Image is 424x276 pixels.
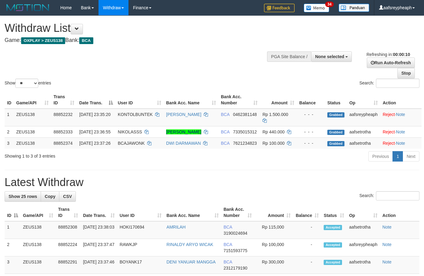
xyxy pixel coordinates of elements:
td: · [380,137,422,149]
span: Grabbed [327,112,344,117]
th: Balance: activate to sort column ascending [293,204,321,221]
div: - - - [299,111,322,117]
th: Date Trans.: activate to sort column ascending [80,204,117,221]
a: [PERSON_NAME] [166,112,201,117]
th: Game/API: activate to sort column ascending [14,91,51,109]
img: Feedback.jpg [264,4,295,12]
td: - [293,221,321,239]
label: Search: [359,79,419,88]
td: - [293,256,321,274]
span: 88852333 [54,129,73,134]
td: Rp 300,000 [254,256,293,274]
span: [DATE] 23:35:20 [79,112,110,117]
span: Copy [45,194,55,199]
th: Balance [297,91,325,109]
img: MOTION_logo.png [5,3,51,12]
th: Bank Acc. Name: activate to sort column ascending [164,204,221,221]
a: DENI YANUAR MANGGA [166,259,216,264]
span: Rp 1.500.000 [262,112,288,117]
span: BCAJAWONK [118,141,145,146]
input: Search: [376,191,419,200]
a: Reject [383,112,395,117]
td: · [380,126,422,137]
td: Rp 115,000 [254,221,293,239]
td: ZEUS138 [14,109,51,126]
td: 1 [5,109,14,126]
td: 2 [5,239,20,256]
span: [DATE] 23:37:26 [79,141,110,146]
span: Copy 7151593775 to clipboard [224,248,247,253]
span: Grabbed [327,141,344,146]
span: BCA [224,225,232,229]
td: [DATE] 23:38:03 [80,221,117,239]
a: Note [396,129,405,134]
span: 88852374 [54,141,73,146]
span: KONTOLBUNTEK [118,112,153,117]
span: Copy 7621234823 to clipboard [233,141,257,146]
span: BCA [221,129,229,134]
th: Amount: activate to sort column ascending [260,91,297,109]
span: Show 25 rows [9,194,37,199]
a: Copy [41,191,59,202]
img: panduan.png [339,4,369,12]
td: 88852291 [56,256,80,274]
span: BCA [79,37,93,44]
a: Show 25 rows [5,191,41,202]
span: CSV [63,194,72,199]
th: Op: activate to sort column ascending [347,91,380,109]
th: Op: activate to sort column ascending [347,204,380,221]
a: Reject [383,141,395,146]
td: [DATE] 23:37:47 [80,239,117,256]
h1: Withdraw List [5,22,277,34]
span: Refreshing in: [366,52,410,57]
a: Note [382,225,392,229]
span: Copy 0462381148 to clipboard [233,112,257,117]
a: Note [382,259,392,264]
div: - - - [299,140,322,146]
th: Action [380,204,419,221]
span: BCA [221,112,229,117]
a: Reject [383,129,395,134]
h1: Latest Withdraw [5,176,419,188]
a: Note [396,141,405,146]
span: 34 [325,2,333,7]
input: Search: [376,79,419,88]
td: 2 [5,126,14,137]
td: ZEUS138 [20,221,56,239]
span: 88852232 [54,112,73,117]
th: Action [380,91,422,109]
td: aafsetrotha [347,137,380,149]
th: User ID: activate to sort column ascending [115,91,164,109]
th: Status: activate to sort column ascending [321,204,347,221]
img: Button%20Memo.svg [304,4,329,12]
th: ID: activate to sort column descending [5,204,20,221]
span: BCA [221,141,229,146]
span: Copy 3190024694 to clipboard [224,231,247,236]
h4: Game: Bank: [5,37,277,43]
td: 3 [5,256,20,274]
th: User ID: activate to sort column ascending [117,204,164,221]
th: Bank Acc. Number: activate to sort column ascending [218,91,260,109]
td: aafsreypheaph [347,109,380,126]
td: Rp 100,000 [254,239,293,256]
span: Accepted [324,242,342,248]
span: Accepted [324,260,342,265]
td: ZEUS138 [14,137,51,149]
span: None selected [315,54,344,59]
th: Game/API: activate to sort column ascending [20,204,56,221]
a: CSV [59,191,76,202]
span: Rp 440.000 [262,129,285,134]
a: Next [403,151,419,162]
a: DWI DARMAWAN [166,141,201,146]
a: AMRILAH [166,225,185,229]
a: Run Auto-Refresh [367,58,415,68]
th: Status [325,91,347,109]
th: Trans ID: activate to sort column ascending [51,91,77,109]
td: · [380,109,422,126]
td: aafsreypheaph [347,239,380,256]
span: OXPLAY > ZEUS138 [21,37,65,44]
th: Amount: activate to sort column ascending [254,204,293,221]
a: Note [382,242,392,247]
strong: 00:00:10 [393,52,410,57]
td: ZEUS138 [20,256,56,274]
